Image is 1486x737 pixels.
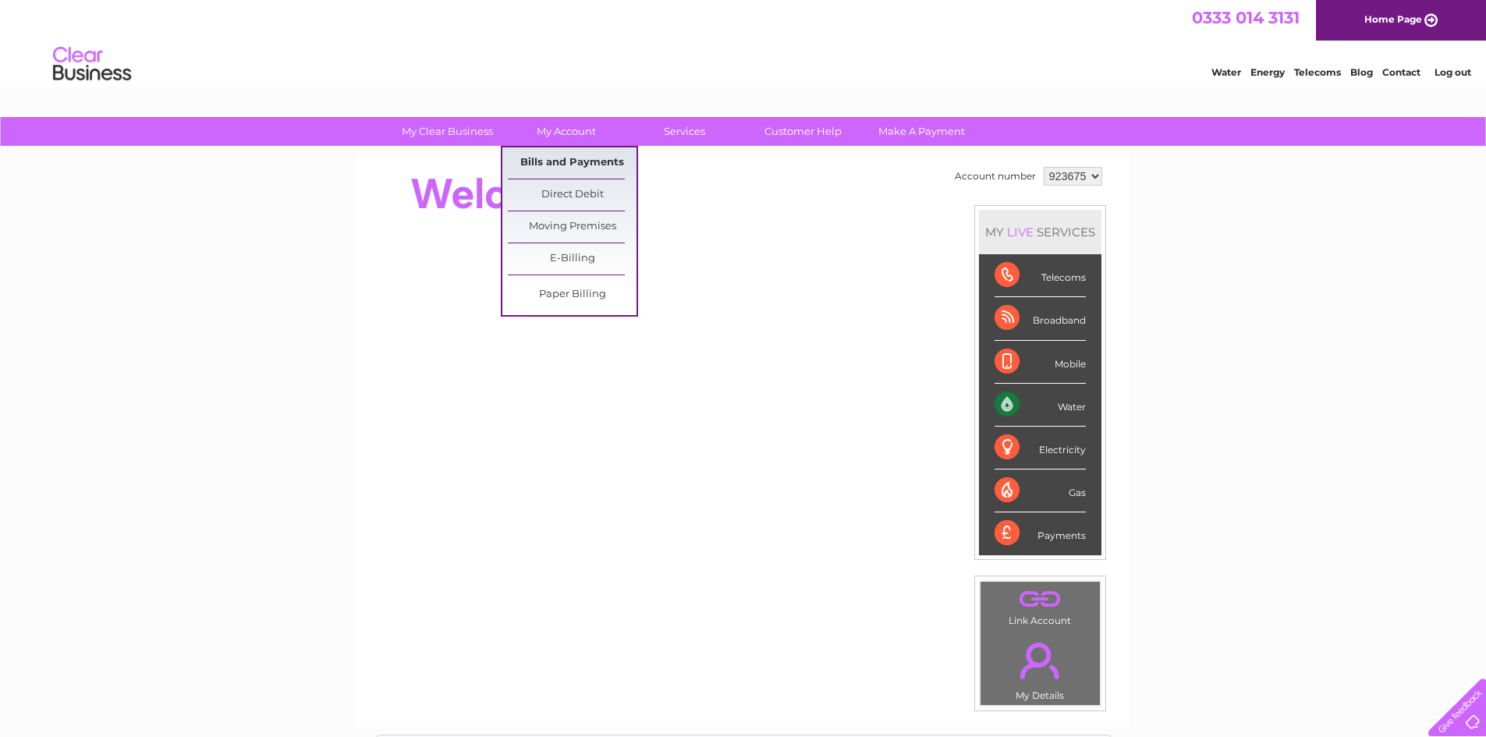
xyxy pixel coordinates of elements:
a: Customer Help [739,117,867,146]
a: Paper Billing [508,279,637,310]
div: Telecoms [995,254,1086,297]
a: Moving Premises [508,211,637,243]
a: Water [1211,66,1241,78]
a: . [984,633,1096,688]
img: logo.png [52,41,132,88]
a: Bills and Payments [508,147,637,179]
a: Services [620,117,749,146]
a: E-Billing [508,243,637,275]
td: My Details [980,629,1101,706]
a: . [984,586,1096,613]
div: Water [995,384,1086,427]
a: Log out [1435,66,1471,78]
a: Make A Payment [857,117,986,146]
div: Mobile [995,341,1086,384]
div: LIVE [1004,225,1037,239]
a: My Clear Business [383,117,512,146]
a: Direct Debit [508,179,637,211]
a: Telecoms [1294,66,1341,78]
a: Contact [1382,66,1420,78]
td: Link Account [980,581,1101,630]
a: Energy [1250,66,1285,78]
div: Electricity [995,427,1086,469]
div: MY SERVICES [979,210,1101,254]
div: Broadband [995,297,1086,340]
a: My Account [502,117,630,146]
td: Account number [951,163,1040,190]
div: Payments [995,512,1086,555]
a: 0333 014 3131 [1192,8,1300,27]
a: Blog [1350,66,1373,78]
div: Gas [995,469,1086,512]
div: Clear Business is a trading name of Verastar Limited (registered in [GEOGRAPHIC_DATA] No. 3667643... [375,9,1112,76]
